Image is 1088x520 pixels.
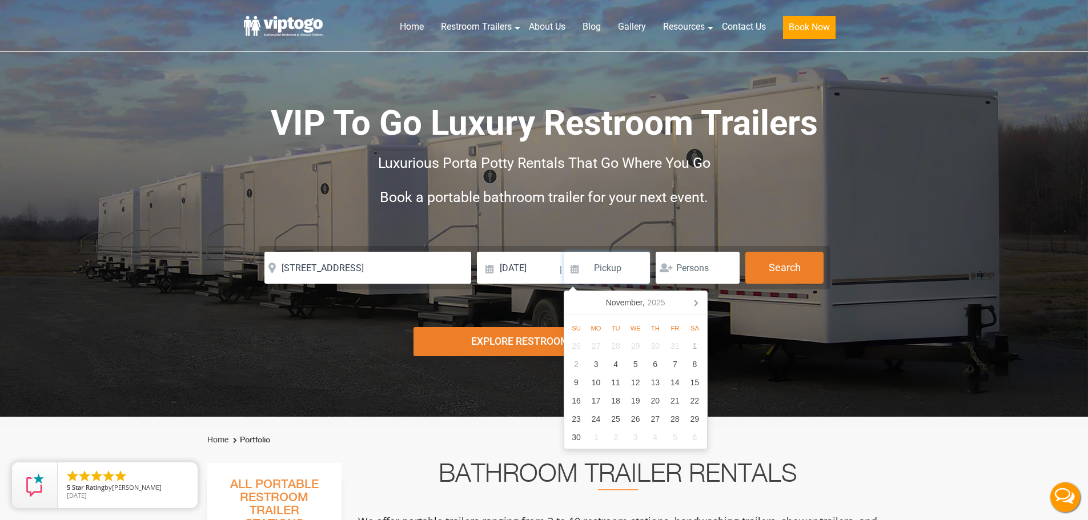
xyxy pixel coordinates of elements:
button: Search [745,252,824,284]
li:  [90,469,103,483]
div: 30 [645,337,665,355]
div: 11 [606,373,626,392]
div: 26 [567,337,587,355]
div: 14 [665,373,685,392]
div: 28 [665,410,685,428]
a: Home [207,435,228,444]
a: Blog [574,14,609,39]
div: 29 [685,410,705,428]
div: 5 [625,355,645,373]
div: Su [567,321,587,335]
div: 1 [586,428,606,446]
span: [PERSON_NAME] [112,483,162,491]
div: Th [645,321,665,335]
div: 23 [567,410,587,428]
div: 2 [606,428,626,446]
div: 30 [567,428,587,446]
div: Sa [685,321,705,335]
div: Mo [586,321,606,335]
div: 24 [586,410,606,428]
span: [DATE] [67,491,87,499]
li:  [114,469,127,483]
div: 26 [625,410,645,428]
div: 1 [685,337,705,355]
div: 19 [625,392,645,410]
button: Live Chat [1042,474,1088,520]
h2: Bathroom Trailer Rentals [357,463,879,490]
input: Pickup [564,252,651,284]
div: Explore Restroom Trailers [413,327,675,356]
span: 5 [67,483,70,491]
i: 2025 [647,296,665,309]
a: Home [391,14,432,39]
div: 4 [645,428,665,446]
div: 18 [606,392,626,410]
button: Book Now [783,16,836,39]
div: 13 [645,373,665,392]
a: Book Now [774,14,844,46]
div: Fr [665,321,685,335]
span: Book a portable bathroom trailer for your next event. [380,189,708,205]
div: 6 [685,428,705,446]
a: Contact Us [713,14,774,39]
input: Delivery [477,252,559,284]
li:  [66,469,79,483]
div: 3 [625,428,645,446]
div: 29 [625,337,645,355]
li:  [102,469,115,483]
div: 20 [645,392,665,410]
span: VIP To Go Luxury Restroom Trailers [271,103,818,143]
div: 27 [645,410,665,428]
div: 8 [685,355,705,373]
li:  [78,469,91,483]
div: 9 [567,373,587,392]
div: 12 [625,373,645,392]
input: Where do you need your restroom? [264,252,471,284]
img: Review Rating [23,474,46,497]
div: 7 [665,355,685,373]
div: Tu [606,321,626,335]
a: Restroom Trailers [432,14,520,39]
div: 31 [665,337,685,355]
span: Luxurious Porta Potty Rentals That Go Where You Go [378,155,710,171]
div: 2 [567,355,587,373]
div: 10 [586,373,606,392]
div: 15 [685,373,705,392]
div: 27 [586,337,606,355]
a: Gallery [609,14,655,39]
div: 22 [685,392,705,410]
div: November, [601,293,670,312]
div: 3 [586,355,606,373]
li: Portfolio [230,433,270,447]
a: About Us [520,14,574,39]
span: by [67,484,188,492]
a: Resources [655,14,713,39]
span: | [560,252,562,288]
div: 4 [606,355,626,373]
span: Star Rating [72,483,105,491]
div: 16 [567,392,587,410]
div: 25 [606,410,626,428]
div: 28 [606,337,626,355]
div: We [625,321,645,335]
div: 21 [665,392,685,410]
div: 17 [586,392,606,410]
input: Persons [656,252,740,284]
div: 5 [665,428,685,446]
div: 6 [645,355,665,373]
